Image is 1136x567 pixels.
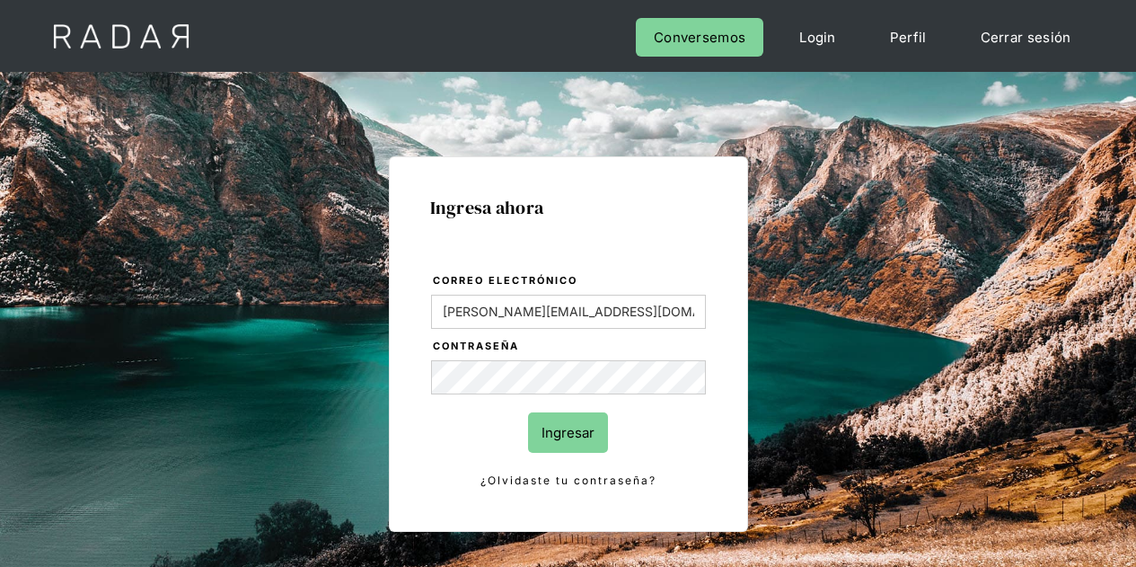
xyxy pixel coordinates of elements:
label: Contraseña [433,338,706,356]
input: Ingresar [528,412,608,453]
a: Cerrar sesión [963,18,1089,57]
h1: Ingresa ahora [430,198,707,217]
a: Conversemos [636,18,763,57]
label: Correo electrónico [433,272,706,290]
form: Login Form [430,271,707,491]
a: Login [781,18,854,57]
input: bruce@wayne.com [431,295,706,329]
a: ¿Olvidaste tu contraseña? [431,471,706,491]
a: Perfil [872,18,945,57]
